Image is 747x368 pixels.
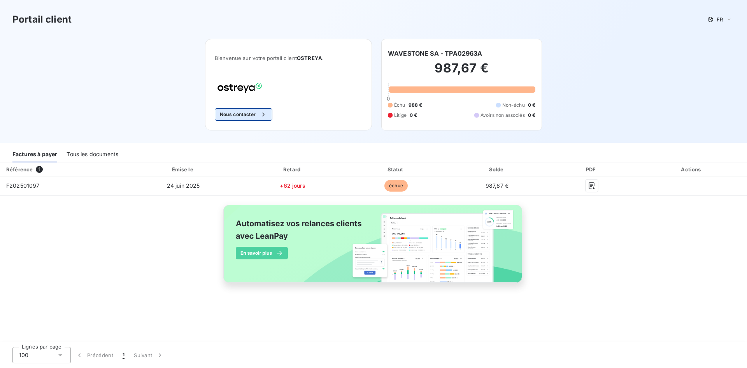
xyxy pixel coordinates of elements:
span: 988 € [409,102,423,109]
span: 100 [19,351,28,359]
span: 0 € [528,102,535,109]
span: Litige [394,112,407,119]
img: Company logo [215,80,265,96]
span: +62 jours [280,182,305,189]
div: Retard [242,166,344,173]
div: Émise le [128,166,239,173]
div: Factures à payer [12,146,57,162]
span: Échu [394,102,405,109]
div: PDF [549,166,635,173]
button: Précédent [71,347,118,363]
h3: Portail client [12,12,72,26]
div: Actions [638,166,745,173]
div: Statut [347,166,446,173]
div: Tous les documents [67,146,118,162]
div: Solde [449,166,545,173]
span: 0 [387,95,390,102]
h6: WAVESTONE SA - TPA02963A [388,49,482,58]
span: FR [717,16,723,23]
span: Non-échu [502,102,525,109]
button: Suivant [129,347,168,363]
span: Avoirs non associés [480,112,525,119]
span: 1 [123,351,124,359]
span: 24 juin 2025 [167,182,200,189]
span: 987,67 € [486,182,509,189]
button: Nous contacter [215,108,272,121]
span: échue [384,180,408,192]
span: OSTREYA [297,55,322,61]
h2: 987,67 € [388,60,535,84]
span: 0 € [528,112,535,119]
span: 0 € [410,112,417,119]
span: Bienvenue sur votre portail client . [215,55,362,61]
span: F202501097 [6,182,40,189]
div: Référence [6,166,33,173]
span: 1 [36,166,43,173]
button: 1 [118,347,129,363]
img: banner [216,200,531,296]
